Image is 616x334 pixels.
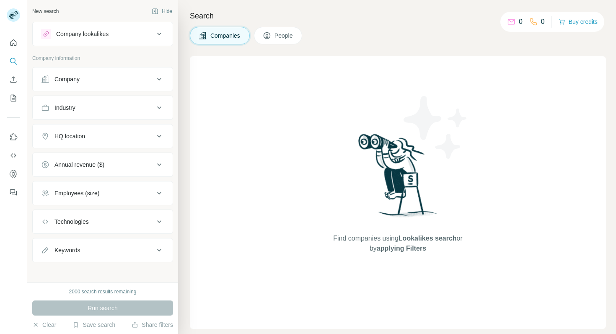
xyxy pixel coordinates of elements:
[32,54,173,62] p: Company information
[190,10,606,22] h4: Search
[32,321,56,329] button: Clear
[54,161,104,169] div: Annual revenue ($)
[33,212,173,232] button: Technologies
[146,5,178,18] button: Hide
[7,54,20,69] button: Search
[519,17,523,27] p: 0
[559,16,598,28] button: Buy credits
[210,31,241,40] span: Companies
[331,233,465,254] span: Find companies using or by
[7,148,20,163] button: Use Surfe API
[54,104,75,112] div: Industry
[33,155,173,175] button: Annual revenue ($)
[33,98,173,118] button: Industry
[54,217,89,226] div: Technologies
[274,31,294,40] span: People
[33,69,173,89] button: Company
[541,17,545,27] p: 0
[33,183,173,203] button: Employees (size)
[7,185,20,200] button: Feedback
[72,321,115,329] button: Save search
[33,24,173,44] button: Company lookalikes
[7,129,20,145] button: Use Surfe on LinkedIn
[355,132,442,225] img: Surfe Illustration - Woman searching with binoculars
[54,189,99,197] div: Employees (size)
[69,288,137,295] div: 2000 search results remaining
[33,240,173,260] button: Keywords
[33,126,173,146] button: HQ location
[56,30,109,38] div: Company lookalikes
[54,75,80,83] div: Company
[7,166,20,181] button: Dashboard
[7,35,20,50] button: Quick start
[377,245,426,252] span: applying Filters
[54,246,80,254] div: Keywords
[399,235,457,242] span: Lookalikes search
[54,132,85,140] div: HQ location
[32,8,59,15] div: New search
[7,91,20,106] button: My lists
[398,90,474,165] img: Surfe Illustration - Stars
[132,321,173,329] button: Share filters
[7,72,20,87] button: Enrich CSV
